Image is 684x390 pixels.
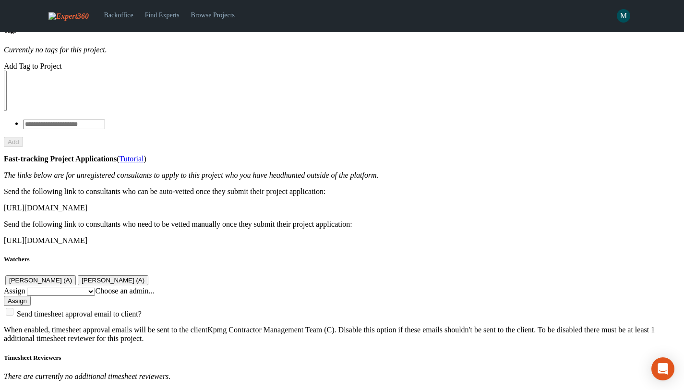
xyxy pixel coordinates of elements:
[4,220,680,229] p: Send the following link to consultants who need to be vetted manually once they submit their proj...
[4,171,379,179] i: The links below are for unregistered consultants to apply to this project who you have headhunted...
[78,275,148,285] button: [PERSON_NAME] (A)
[4,46,107,54] em: Currently no tags for this project.
[651,357,674,380] div: Open Intercom Messenger
[4,236,680,245] p: [URL][DOMAIN_NAME]
[4,187,680,196] p: Send the following link to consultants who can be auto-vetted once they submit their project appl...
[5,275,76,285] button: [PERSON_NAME] (A)
[4,256,680,263] h5: Watchers
[4,296,31,306] button: Assign
[4,326,680,343] p: When enabled, timesheet approval emails will be sent to the client . Disable this option if these...
[4,287,25,295] label: Assign
[17,309,142,317] label: Send timesheet approval email to client?
[207,326,334,334] span: Kpmg Contractor Management Team (C)
[4,62,62,70] label: Add Tag to Project
[4,137,23,147] button: Add
[4,354,680,362] h5: Timesheet Reviewers
[617,9,630,23] span: M
[4,155,680,163] p: ( )
[95,287,154,295] span: Choose an admin...
[48,12,89,21] img: Expert360
[4,372,170,380] em: There are currently no additional timesheet reviewers.
[120,155,144,163] a: Tutorial
[4,155,117,163] strong: Fast-tracking Project Applications
[4,204,680,212] p: [URL][DOMAIN_NAME]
